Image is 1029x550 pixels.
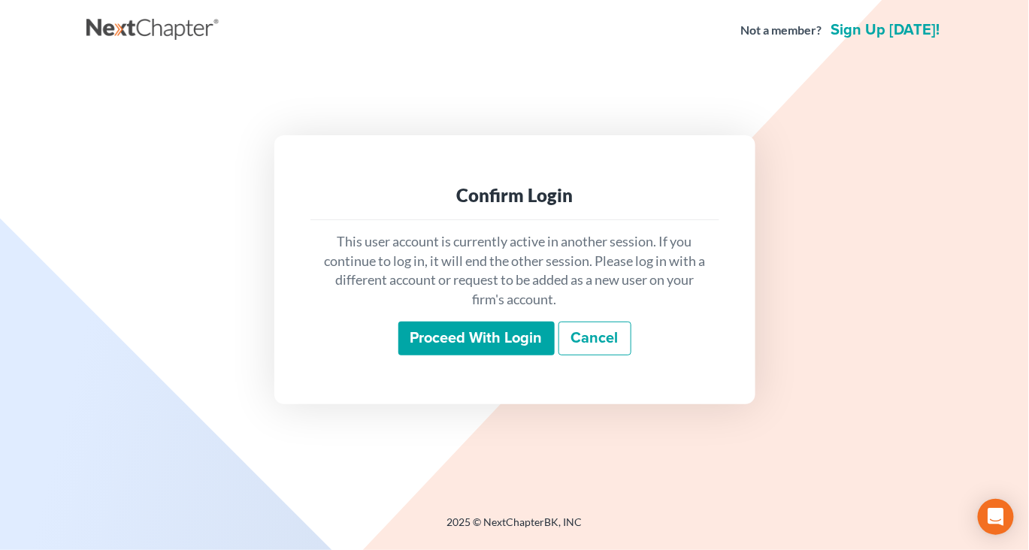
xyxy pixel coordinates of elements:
[741,22,822,39] strong: Not a member?
[558,322,631,356] a: Cancel
[86,515,943,542] div: 2025 © NextChapterBK, INC
[828,23,943,38] a: Sign up [DATE]!
[322,232,707,310] p: This user account is currently active in another session. If you continue to log in, it will end ...
[398,322,555,356] input: Proceed with login
[978,499,1014,535] div: Open Intercom Messenger
[322,183,707,207] div: Confirm Login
